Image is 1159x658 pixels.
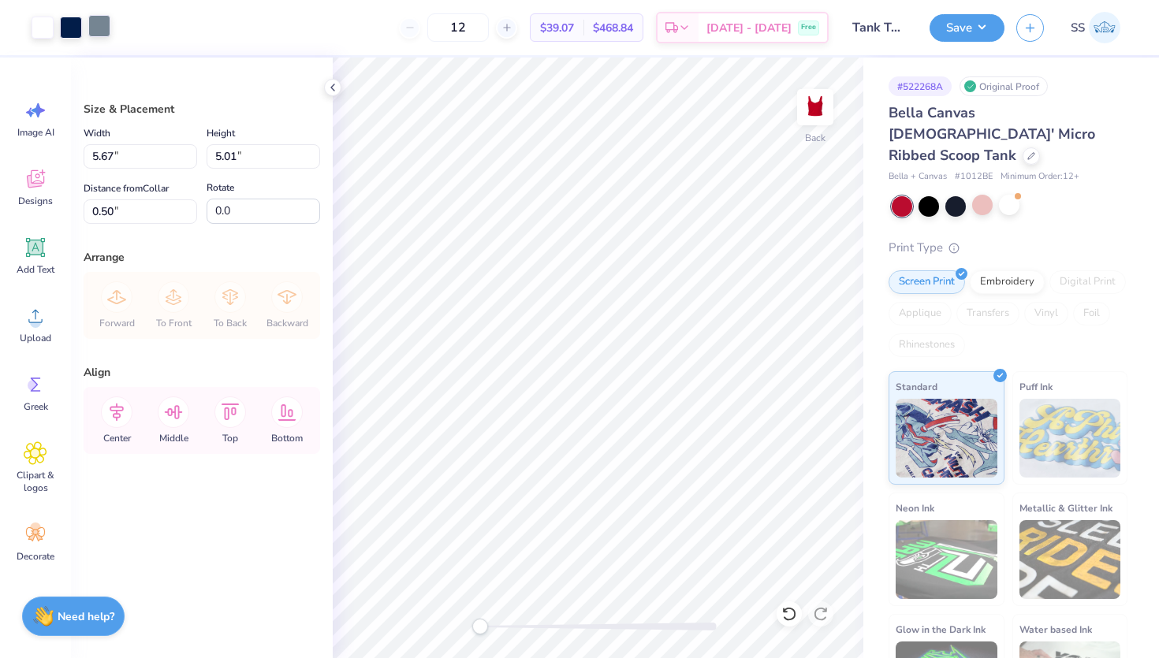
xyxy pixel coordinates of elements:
span: Bella + Canvas [889,170,947,184]
div: Arrange [84,249,320,266]
span: Free [801,22,816,33]
div: Digital Print [1049,270,1126,294]
div: Back [805,131,825,145]
div: Embroidery [970,270,1045,294]
span: Center [103,432,131,444]
span: Decorate [17,550,54,563]
div: # 522268A [889,76,952,96]
strong: Need help? [58,609,114,624]
label: Distance from Collar [84,179,169,198]
div: Foil [1073,302,1110,325]
span: Minimum Order: 12 + [1001,170,1079,184]
input: – – [427,13,489,42]
div: Transfers [956,302,1019,325]
input: Untitled Design [840,12,918,43]
span: Glow in the Dark Ink [896,621,986,638]
span: Clipart & logos [9,469,61,494]
span: Top [222,432,238,444]
img: Siddhant Singh [1089,12,1120,43]
span: Bottom [271,432,303,444]
label: Height [207,124,235,143]
img: Puff Ink [1019,399,1121,478]
span: [DATE] - [DATE] [706,20,792,36]
span: Middle [159,432,188,444]
span: Greek [24,400,48,413]
label: Rotate [207,178,234,197]
img: Neon Ink [896,520,997,599]
img: Metallic & Glitter Ink [1019,520,1121,599]
span: Upload [20,332,51,344]
div: Size & Placement [84,101,320,117]
div: Screen Print [889,270,965,294]
div: Align [84,364,320,381]
span: Standard [896,378,937,395]
span: Bella Canvas [DEMOGRAPHIC_DATA]' Micro Ribbed Scoop Tank [889,103,1095,165]
div: Vinyl [1024,302,1068,325]
span: Image AI [17,126,54,139]
span: Water based Ink [1019,621,1092,638]
div: Print Type [889,239,1127,257]
img: Standard [896,399,997,478]
div: Accessibility label [472,619,488,634]
label: Width [84,124,110,143]
span: $39.07 [540,20,574,36]
div: Applique [889,302,952,325]
span: SS [1071,19,1085,37]
img: Back [799,91,831,123]
span: # 1012BE [955,170,993,184]
span: Metallic & Glitter Ink [1019,500,1112,516]
a: SS [1064,12,1127,43]
div: Original Proof [960,76,1048,96]
div: Rhinestones [889,333,965,357]
span: $468.84 [593,20,633,36]
button: Save [930,14,1004,42]
span: Add Text [17,263,54,276]
span: Neon Ink [896,500,934,516]
span: Designs [18,195,53,207]
span: Puff Ink [1019,378,1053,395]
